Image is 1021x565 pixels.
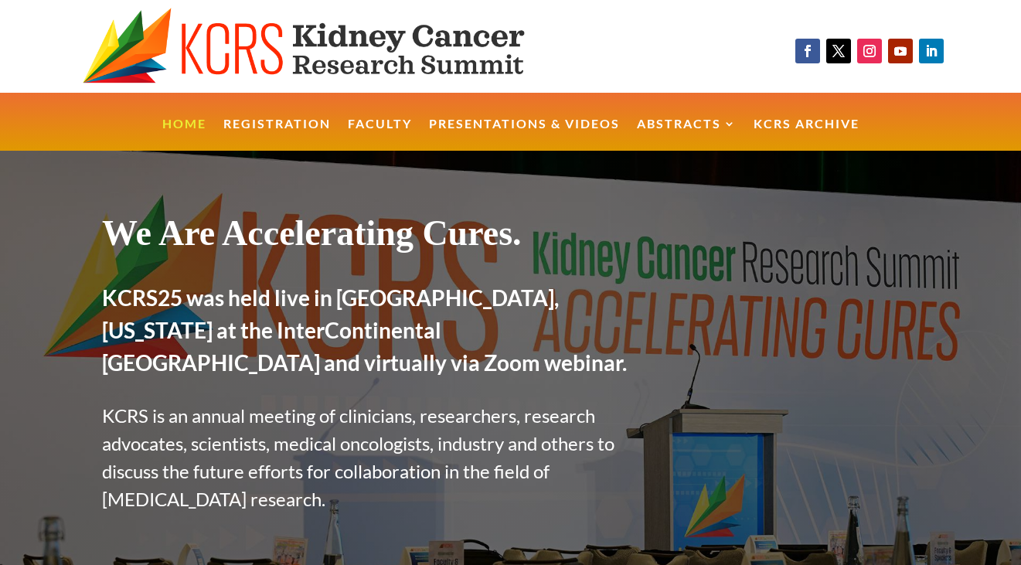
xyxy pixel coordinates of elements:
a: KCRS Archive [754,118,859,151]
a: Follow on Instagram [857,39,882,63]
a: Follow on Youtube [888,39,913,63]
a: Faculty [348,118,412,151]
a: Abstracts [637,118,737,151]
a: Presentations & Videos [429,118,620,151]
h1: We Are Accelerating Cures. [102,212,631,262]
a: Home [162,118,206,151]
img: KCRS generic logo wide [83,8,579,85]
a: Follow on X [826,39,851,63]
a: Follow on LinkedIn [919,39,944,63]
p: KCRS is an annual meeting of clinicians, researchers, research advocates, scientists, medical onc... [102,402,631,513]
a: Registration [223,118,331,151]
a: Follow on Facebook [795,39,820,63]
h2: KCRS25 was held live in [GEOGRAPHIC_DATA], [US_STATE] at the InterContinental [GEOGRAPHIC_DATA] a... [102,281,631,386]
